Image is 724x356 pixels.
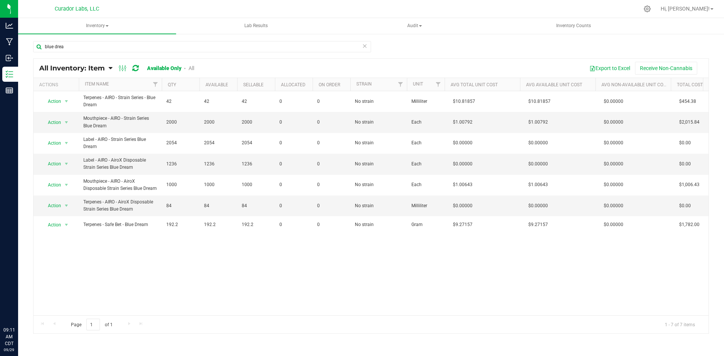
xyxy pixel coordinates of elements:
[39,64,105,72] span: All Inventory: Item
[495,18,653,34] a: Inventory Counts
[62,117,71,128] span: select
[675,159,695,170] span: $0.00
[584,62,635,75] button: Export to Excel
[189,65,194,71] a: All
[449,179,476,190] span: $1.00643
[525,200,552,211] span: $0.00000
[600,138,627,148] span: $0.00000
[204,181,233,188] span: 1000
[41,96,61,107] span: Action
[601,82,669,87] a: Avg Non-Available Unit Cost
[6,54,13,62] inline-svg: Inbound
[675,179,703,190] span: $1,006.43
[41,138,61,148] span: Action
[449,138,476,148] span: $0.00000
[204,98,233,105] span: 42
[204,139,233,147] span: 2054
[242,160,270,168] span: 1236
[355,98,402,105] span: No strain
[234,23,278,29] span: Lab Results
[600,96,627,107] span: $0.00000
[411,119,440,126] span: Each
[317,139,346,147] span: 0
[83,221,157,228] span: Terpenes - Safe Bet - Blue Dream
[451,82,498,87] a: Avg Total Unit Cost
[166,139,195,147] span: 2054
[8,296,30,318] iframe: Resource center
[83,94,157,108] span: Terpenes - AIRO - Strain Series - Blue Dream
[39,82,76,87] div: Actions
[411,202,440,209] span: Milliliter
[166,202,195,209] span: 84
[355,139,402,147] span: No strain
[411,160,440,168] span: Each
[449,200,476,211] span: $0.00000
[411,98,440,105] span: Milliliter
[64,319,119,330] span: Page of 1
[242,139,270,147] span: 2054
[525,117,552,128] span: $1.00792
[449,159,476,170] span: $0.00000
[168,82,176,87] a: Qty
[6,22,13,29] inline-svg: Analytics
[432,78,445,91] a: Filter
[317,98,346,105] span: 0
[41,159,61,169] span: Action
[242,119,270,126] span: 2000
[319,82,340,87] a: On Order
[411,181,440,188] span: Each
[411,221,440,228] span: Gram
[3,347,15,353] p: 09/29
[675,96,700,107] span: $454.38
[525,219,552,230] span: $9.27157
[449,117,476,128] span: $1.00792
[675,200,695,211] span: $0.00
[600,219,627,230] span: $0.00000
[83,178,157,192] span: Mouthpiece - AIRO - AiroX Disposable Strain Series Blue Dream
[279,98,308,105] span: 0
[317,202,346,209] span: 0
[546,23,601,29] span: Inventory Counts
[677,82,703,87] a: Total Cost
[600,159,627,170] span: $0.00000
[411,139,440,147] span: Each
[635,62,697,75] button: Receive Non-Cannabis
[317,181,346,188] span: 0
[336,18,493,34] span: Audit
[317,160,346,168] span: 0
[355,119,402,126] span: No strain
[41,180,61,190] span: Action
[643,5,652,12] div: Manage settings
[675,117,703,128] span: $2,015.84
[204,221,233,228] span: 192.2
[62,180,71,190] span: select
[86,319,100,330] input: 1
[355,181,402,188] span: No strain
[166,98,195,105] span: 42
[206,82,228,87] a: Available
[204,202,233,209] span: 84
[281,82,305,87] a: Allocated
[83,157,157,171] span: Label - AIRO - AiroX Disposable Strain Series Blue Dream
[525,179,552,190] span: $1.00643
[675,138,695,148] span: $0.00
[242,221,270,228] span: 192.2
[6,38,13,46] inline-svg: Manufacturing
[279,221,308,228] span: 0
[204,119,233,126] span: 2000
[22,295,31,304] iframe: Resource center unread badge
[85,81,109,87] a: Item Name
[600,200,627,211] span: $0.00000
[41,117,61,128] span: Action
[355,221,402,228] span: No strain
[55,6,99,12] span: Curador Labs, LLC
[166,181,195,188] span: 1000
[659,319,701,330] span: 1 - 7 of 7 items
[242,202,270,209] span: 84
[525,159,552,170] span: $0.00000
[62,159,71,169] span: select
[83,115,157,129] span: Mouthpiece - AIRO - Strain Series Blue Dream
[279,139,308,147] span: 0
[166,119,195,126] span: 2000
[279,160,308,168] span: 0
